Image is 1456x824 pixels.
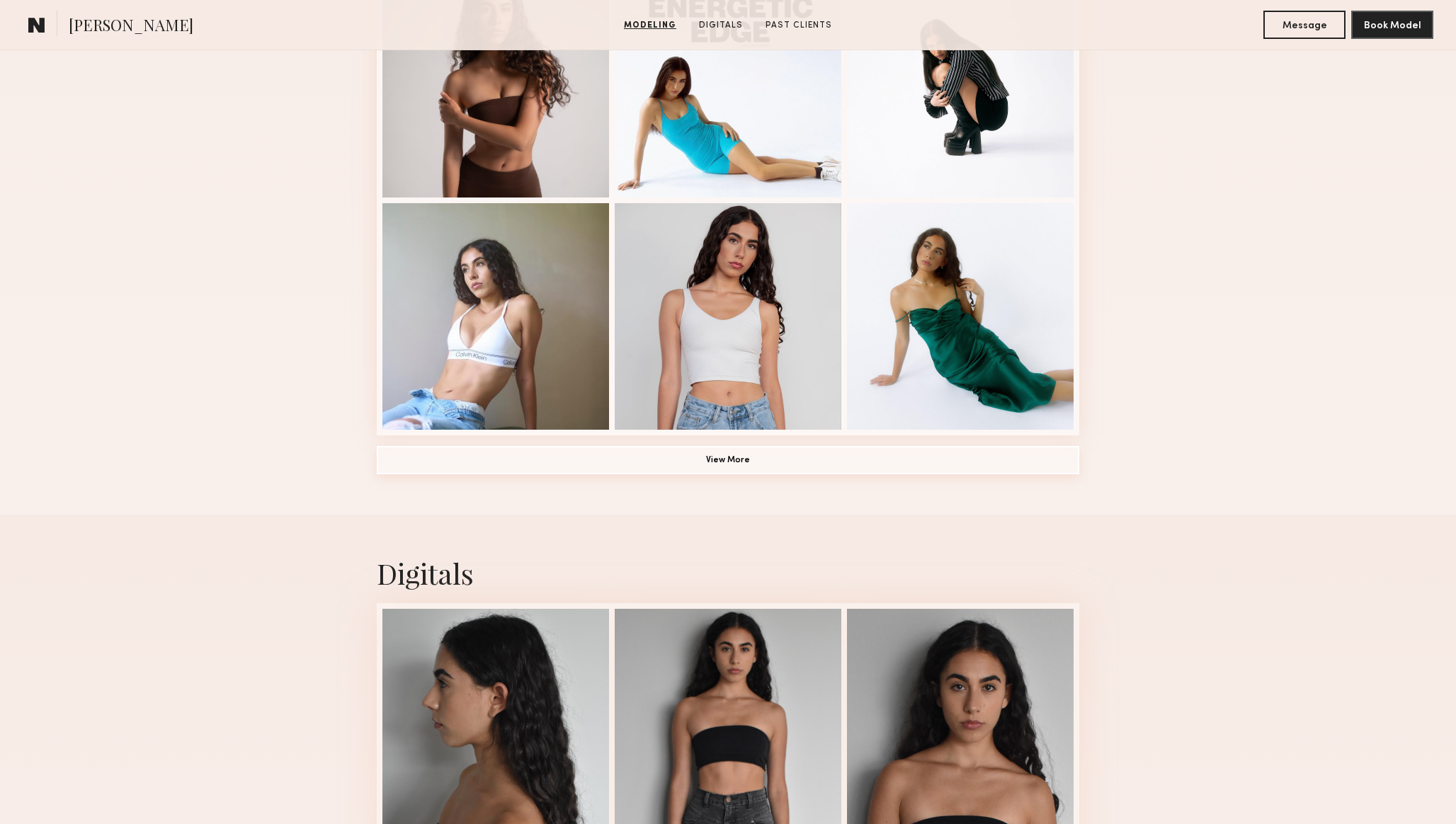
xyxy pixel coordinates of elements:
[377,554,1079,592] div: Digitals
[693,19,749,32] a: Digitals
[377,446,1079,474] button: View More
[760,19,838,32] a: Past Clients
[618,19,682,32] a: Modeling
[1351,11,1433,39] button: Book Model
[1263,11,1346,39] button: Message
[1351,18,1433,30] a: Book Model
[69,14,193,39] span: [PERSON_NAME]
